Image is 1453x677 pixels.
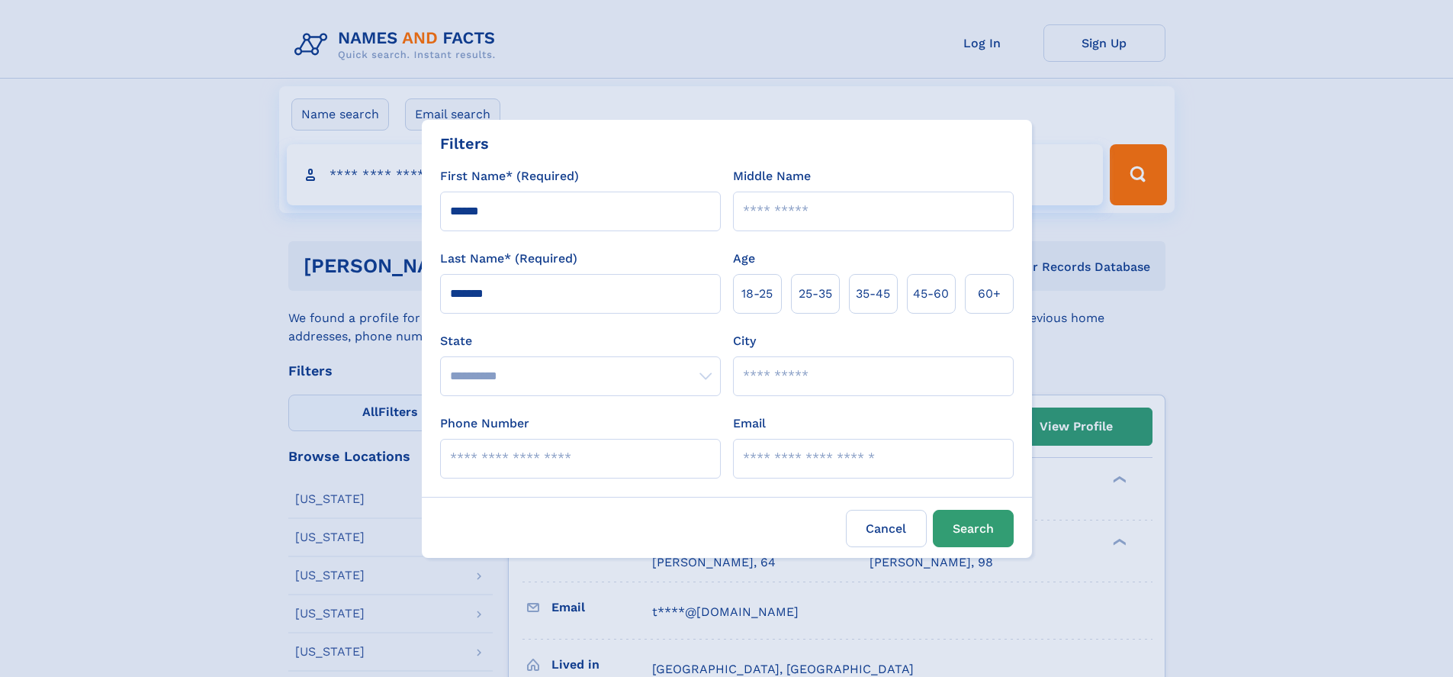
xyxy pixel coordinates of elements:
[913,285,949,303] span: 45‑60
[733,167,811,185] label: Middle Name
[440,250,577,268] label: Last Name* (Required)
[440,332,721,350] label: State
[733,250,755,268] label: Age
[741,285,773,303] span: 18‑25
[856,285,890,303] span: 35‑45
[733,332,756,350] label: City
[799,285,832,303] span: 25‑35
[733,414,766,433] label: Email
[846,510,927,547] label: Cancel
[440,414,529,433] label: Phone Number
[440,167,579,185] label: First Name* (Required)
[933,510,1014,547] button: Search
[440,132,489,155] div: Filters
[978,285,1001,303] span: 60+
